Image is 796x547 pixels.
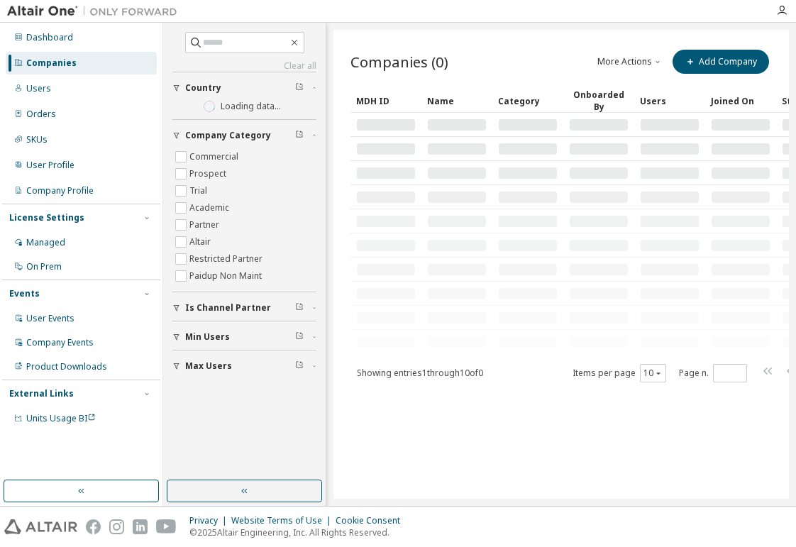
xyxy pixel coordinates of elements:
[86,519,101,534] img: facebook.svg
[26,361,107,372] div: Product Downloads
[569,89,629,113] div: Onboarded By
[189,526,409,538] p: © 2025 Altair Engineering, Inc. All Rights Reserved.
[172,60,316,72] a: Clear all
[26,185,94,197] div: Company Profile
[185,130,271,141] span: Company Category
[356,89,416,112] div: MDH ID
[26,32,73,43] div: Dashboard
[573,364,666,382] span: Items per page
[189,250,265,267] label: Restricted Partner
[4,519,77,534] img: altair_logo.svg
[26,412,96,424] span: Units Usage BI
[673,50,769,74] button: Add Company
[172,72,316,104] button: Country
[26,313,74,324] div: User Events
[711,89,770,112] div: Joined On
[9,288,40,299] div: Events
[26,261,62,272] div: On Prem
[172,292,316,324] button: Is Channel Partner
[133,519,148,534] img: linkedin.svg
[189,148,241,165] label: Commercial
[336,515,409,526] div: Cookie Consent
[172,350,316,382] button: Max Users
[350,52,448,72] span: Companies (0)
[596,50,664,74] button: More Actions
[26,109,56,120] div: Orders
[9,388,74,399] div: External Links
[109,519,124,534] img: instagram.svg
[498,89,558,112] div: Category
[231,515,336,526] div: Website Terms of Use
[185,82,221,94] span: Country
[185,360,232,372] span: Max Users
[172,120,316,151] button: Company Category
[26,237,65,248] div: Managed
[295,82,304,94] span: Clear filter
[26,134,48,145] div: SKUs
[295,302,304,314] span: Clear filter
[7,4,184,18] img: Altair One
[185,331,230,343] span: Min Users
[189,233,214,250] label: Altair
[679,364,747,382] span: Page n.
[26,160,74,171] div: User Profile
[189,216,222,233] label: Partner
[295,360,304,372] span: Clear filter
[26,337,94,348] div: Company Events
[189,182,210,199] label: Trial
[189,267,265,284] label: Paidup Non Maint
[185,302,271,314] span: Is Channel Partner
[295,130,304,141] span: Clear filter
[643,368,663,379] button: 10
[9,212,84,223] div: License Settings
[427,89,487,112] div: Name
[189,199,232,216] label: Academic
[640,89,700,112] div: Users
[221,101,281,112] label: Loading data...
[26,57,77,69] div: Companies
[295,331,304,343] span: Clear filter
[156,519,177,534] img: youtube.svg
[26,83,51,94] div: Users
[172,321,316,353] button: Min Users
[357,367,483,379] span: Showing entries 1 through 10 of 0
[189,165,229,182] label: Prospect
[189,515,231,526] div: Privacy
